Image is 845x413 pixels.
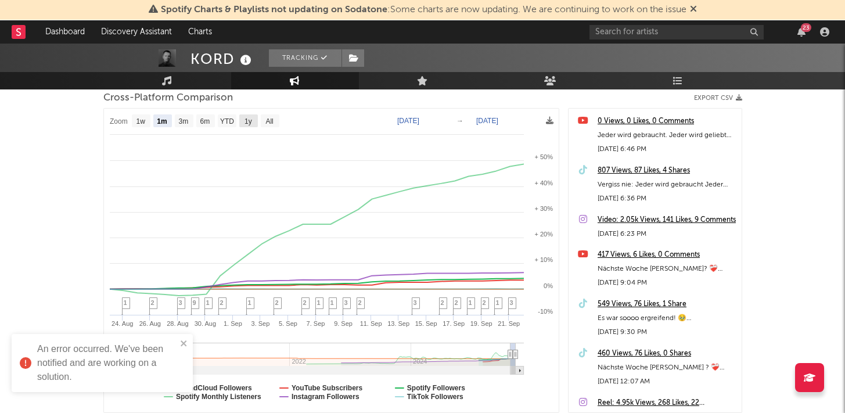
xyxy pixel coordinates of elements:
[534,179,553,186] text: + 40%
[291,393,359,401] text: Instagram Followers
[598,128,736,142] div: Jeder wird gebraucht. Jeder wird geliebt ❤️‍🩹 #newmusic
[694,95,742,102] button: Export CSV
[136,117,145,125] text: 1w
[359,320,382,327] text: 11. Sep
[397,117,419,125] text: [DATE]
[598,396,736,410] a: Reel: 4.95k Views, 268 Likes, 22 Comments
[470,320,492,327] text: 19. Sep
[415,320,437,327] text: 15. Sep
[407,393,463,401] text: TikTok Followers
[344,299,348,306] span: 3
[167,320,188,327] text: 28. Aug
[598,297,736,311] a: 549 Views, 76 Likes, 1 Share
[534,231,553,238] text: + 20%
[291,384,362,392] text: YouTube Subscribers
[180,339,188,350] button: close
[330,299,334,306] span: 1
[358,299,362,306] span: 2
[534,256,553,263] text: + 10%
[476,117,498,125] text: [DATE]
[103,91,233,105] span: Cross-Platform Comparison
[443,320,465,327] text: 17. Sep
[248,299,251,306] span: 1
[598,164,736,178] a: 807 Views, 87 Likes, 4 Shares
[456,117,463,125] text: →
[598,213,736,227] a: Video: 2.05k Views, 141 Likes, 9 Comments
[598,192,736,206] div: [DATE] 6:36 PM
[413,299,417,306] span: 3
[598,227,736,241] div: [DATE] 6:23 PM
[269,49,341,67] button: Tracking
[801,23,811,32] div: 23
[139,320,160,327] text: 26. Aug
[124,299,127,306] span: 1
[265,117,273,125] text: All
[279,320,297,327] text: 5. Sep
[538,308,553,315] text: -10%
[334,320,353,327] text: 9. Sep
[598,375,736,389] div: [DATE] 12:07 AM
[275,299,279,306] span: 2
[179,299,182,306] span: 3
[161,5,387,15] span: Spotify Charts & Playlists not updating on Sodatone
[598,142,736,156] div: [DATE] 6:46 PM
[244,117,252,125] text: 1y
[455,299,458,306] span: 2
[598,311,736,325] div: Es war soooo ergreifend! 🥹 @michimachtmukke 📹 #live #konzert #newmusic
[306,320,325,327] text: 7. Sep
[483,299,486,306] span: 2
[496,299,499,306] span: 1
[797,27,806,37] button: 23
[220,117,233,125] text: YTD
[544,282,553,289] text: 0%
[180,20,220,44] a: Charts
[37,342,177,384] div: An error occurred. We've been notified and are working on a solution.
[194,320,215,327] text: 30. Aug
[534,205,553,212] text: + 30%
[690,5,697,15] span: Dismiss
[151,299,154,306] span: 2
[598,276,736,290] div: [DATE] 9:04 PM
[387,320,409,327] text: 13. Sep
[598,361,736,375] div: Nächste Woche [PERSON_NAME] ? ❤️‍🩹 #newmusic #indie #ballade
[510,299,513,306] span: 3
[469,299,472,306] span: 1
[407,384,465,392] text: Spotify Followers
[251,320,269,327] text: 3. Sep
[193,299,196,306] span: 9
[178,117,188,125] text: 3m
[303,299,307,306] span: 2
[93,20,180,44] a: Discovery Assistant
[200,117,210,125] text: 6m
[598,114,736,128] a: 0 Views, 0 Likes, 0 Comments
[161,5,686,15] span: : Some charts are now updating. We are continuing to work on the issue
[176,393,261,401] text: Spotify Monthly Listeners
[110,117,128,125] text: Zoom
[206,299,210,306] span: 1
[598,325,736,339] div: [DATE] 9:30 PM
[598,262,736,276] div: Nächste Woche [PERSON_NAME]? ❤️‍🩹 #newmusic
[176,384,252,392] text: SoundCloud Followers
[441,299,444,306] span: 2
[598,178,736,192] div: Vergiss nie: Jeder wird gebraucht Jeder wird geliebt ❤️‍🩹 #NewMusic #indie
[598,347,736,361] a: 460 Views, 76 Likes, 0 Shares
[224,320,242,327] text: 1. Sep
[157,117,167,125] text: 1m
[37,20,93,44] a: Dashboard
[498,320,520,327] text: 21. Sep
[598,248,736,262] a: 417 Views, 6 Likes, 0 Comments
[317,299,321,306] span: 1
[534,153,553,160] text: + 50%
[220,299,224,306] span: 2
[112,320,133,327] text: 24. Aug
[589,25,764,39] input: Search for artists
[190,49,254,69] div: KORD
